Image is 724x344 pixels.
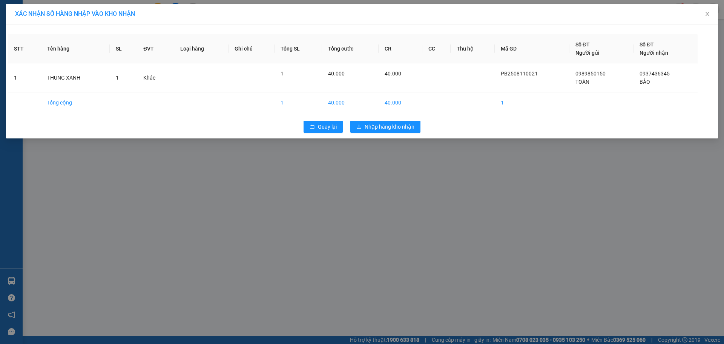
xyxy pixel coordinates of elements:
[275,34,322,63] th: Tổng SL
[41,63,110,92] td: THUNG XANH
[322,34,379,63] th: Tổng cước
[422,34,451,63] th: CC
[137,63,174,92] td: Khác
[356,124,362,130] span: download
[495,34,569,63] th: Mã GD
[640,41,654,48] span: Số ĐT
[575,71,606,77] span: 0989850150
[229,34,275,63] th: Ghi chú
[41,34,110,63] th: Tên hàng
[575,50,600,56] span: Người gửi
[350,121,420,133] button: downloadNhập hàng kho nhận
[365,123,414,131] span: Nhập hàng kho nhận
[304,121,343,133] button: rollbackQuay lại
[379,34,422,63] th: CR
[8,63,41,92] td: 1
[495,92,569,113] td: 1
[110,34,137,63] th: SL
[174,34,229,63] th: Loại hàng
[8,34,41,63] th: STT
[379,92,422,113] td: 40.000
[697,4,718,25] button: Close
[501,71,538,77] span: PB2508110021
[281,71,284,77] span: 1
[41,92,110,113] td: Tổng cộng
[275,92,322,113] td: 1
[640,50,668,56] span: Người nhận
[116,75,119,81] span: 1
[322,92,379,113] td: 40.000
[640,79,650,85] span: BẢO
[137,34,174,63] th: ĐVT
[318,123,337,131] span: Quay lại
[640,71,670,77] span: 0937436345
[310,124,315,130] span: rollback
[15,10,135,17] span: XÁC NHẬN SỐ HÀNG NHẬP VÀO KHO NHẬN
[575,79,589,85] span: TOÀN
[328,71,345,77] span: 40.000
[575,41,590,48] span: Số ĐT
[704,11,710,17] span: close
[385,71,401,77] span: 40.000
[451,34,495,63] th: Thu hộ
